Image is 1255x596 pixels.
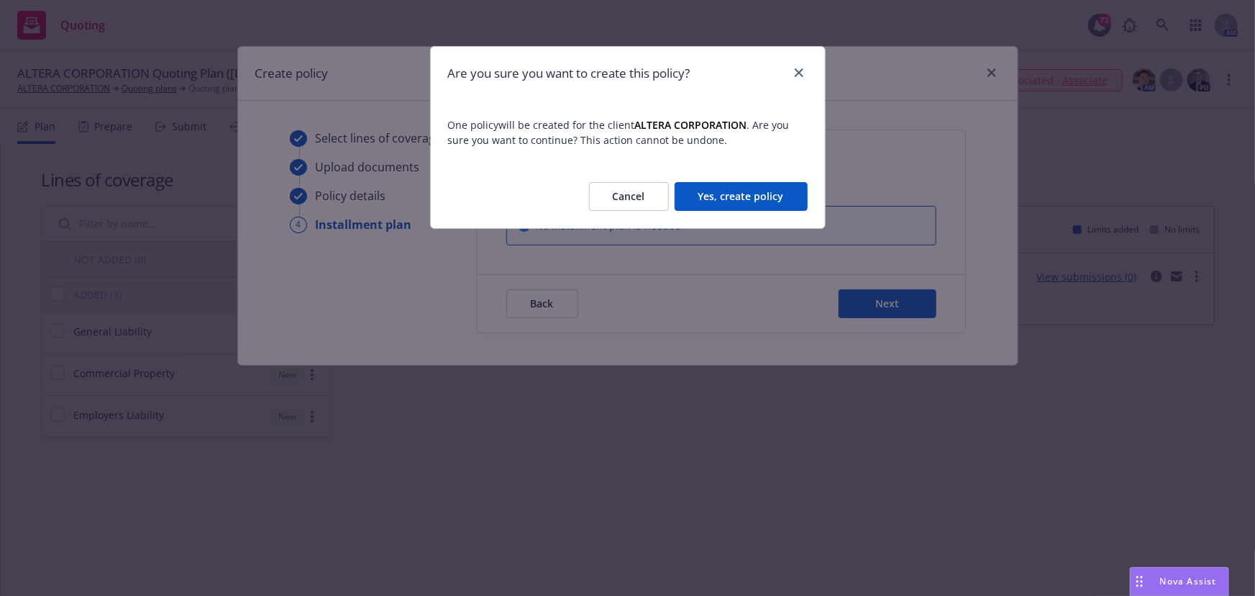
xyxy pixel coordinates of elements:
h1: Are you sure you want to create this policy? [448,64,690,83]
div: Drag to move [1131,568,1149,595]
button: Nova Assist [1130,567,1229,596]
span: Nova Assist [1160,575,1217,587]
button: Yes, create policy [675,182,808,211]
button: Cancel [589,182,669,211]
a: close [790,64,808,81]
strong: ALTERA CORPORATION [635,118,747,132]
span: One policy will be created for the client . Are you sure you want to continue? This action cannot... [448,117,808,148]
